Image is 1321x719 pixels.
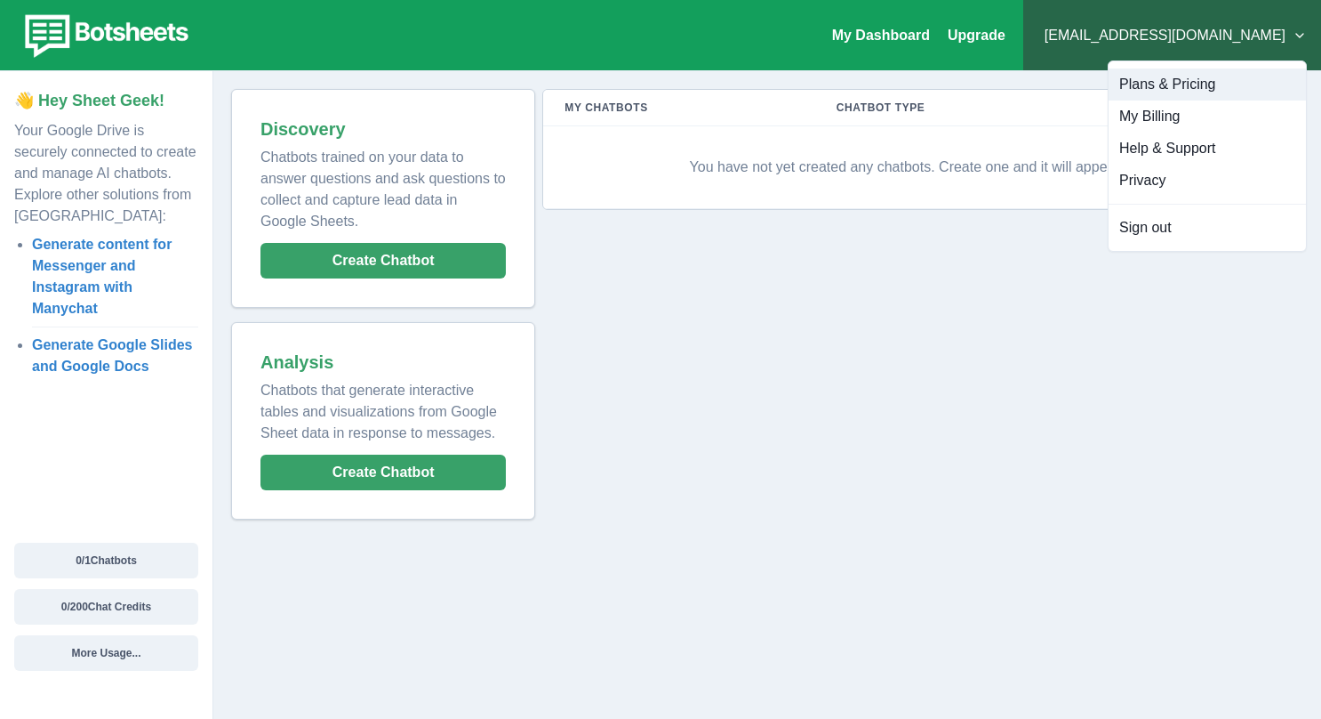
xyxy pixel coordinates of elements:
[1099,90,1302,126] th: Actions
[1109,101,1306,133] button: My Billing
[543,90,815,126] th: My Chatbots
[14,11,194,61] img: botsheets-logo.png
[1037,18,1307,53] button: [EMAIL_ADDRESS][DOMAIN_NAME]
[1109,212,1306,244] button: Sign out
[260,118,506,140] h2: Discovery
[260,351,506,373] h2: Analysis
[260,140,506,232] p: Chatbots trained on your data to answer questions and ask questions to collect and capture lead d...
[815,90,1099,126] th: Chatbot Type
[1109,69,1306,101] button: Plans & Pricing
[32,237,172,316] a: Generate content for Messenger and Instagram with Manychat
[1109,165,1306,197] button: Privacy
[260,373,506,444] p: Chatbots that generate interactive tables and visualizations from Google Sheet data in response t...
[14,113,198,227] p: Your Google Drive is securely connected to create and manage AI chatbots. Explore other solutions...
[260,455,506,490] button: Create Chatbot
[14,635,198,671] button: More Usage...
[1109,133,1306,165] button: Help & Support
[14,589,198,625] button: 0/200Chat Credits
[14,543,198,578] button: 0/1Chatbots
[948,28,1005,43] a: Upgrade
[14,89,198,113] p: 👋 Hey Sheet Geek!
[32,337,193,374] a: Generate Google Slides and Google Docs
[260,243,506,279] button: Create Chatbot
[832,28,930,43] a: My Dashboard
[564,141,1281,194] p: You have not yet created any chatbots. Create one and it will appear here!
